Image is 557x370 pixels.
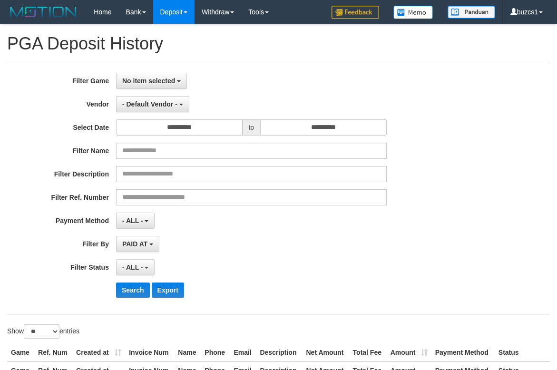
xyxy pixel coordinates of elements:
[495,344,550,361] th: Status
[448,6,495,19] img: panduan.png
[116,259,155,275] button: - ALL -
[152,282,184,298] button: Export
[122,77,175,85] span: No item selected
[7,34,550,53] h1: PGA Deposit History
[122,240,147,248] span: PAID AT
[7,5,79,19] img: MOTION_logo.png
[72,344,125,361] th: Created at
[256,344,302,361] th: Description
[349,344,387,361] th: Total Fee
[24,324,59,339] select: Showentries
[125,344,174,361] th: Invoice Num
[116,236,159,252] button: PAID AT
[303,344,349,361] th: Net Amount
[174,344,201,361] th: Name
[201,344,230,361] th: Phone
[116,96,189,112] button: - Default Vendor -
[387,344,431,361] th: Amount
[122,100,177,108] span: - Default Vendor -
[122,263,143,271] span: - ALL -
[332,6,379,19] img: Feedback.jpg
[122,217,143,224] span: - ALL -
[431,344,495,361] th: Payment Method
[34,344,72,361] th: Ref. Num
[116,73,187,89] button: No item selected
[116,282,150,298] button: Search
[230,344,256,361] th: Email
[243,119,261,136] span: to
[7,324,79,339] label: Show entries
[116,213,155,229] button: - ALL -
[393,6,433,19] img: Button%20Memo.svg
